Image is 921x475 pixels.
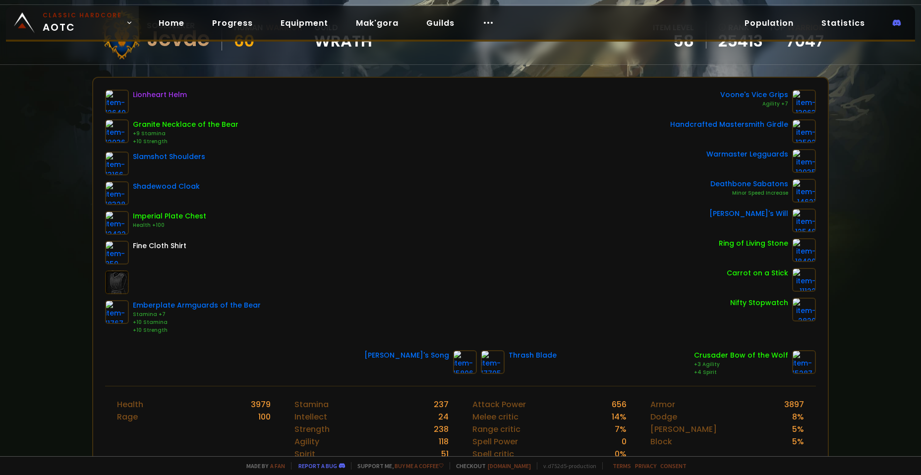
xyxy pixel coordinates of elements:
[258,411,271,423] div: 100
[792,411,804,423] div: 8 %
[650,435,672,448] div: Block
[472,411,518,423] div: Melee critic
[294,435,319,448] div: Agility
[133,211,206,221] div: Imperial Plate Chest
[472,448,514,460] div: Spell critic
[105,152,129,175] img: item-13166
[133,326,261,334] div: +10 Strength
[718,34,763,49] a: 25413
[730,298,788,308] div: Nifty Stopwatch
[438,411,449,423] div: 24
[441,448,449,460] div: 51
[737,13,802,33] a: Population
[133,181,200,192] div: Shadewood Cloak
[615,448,627,460] div: 0 %
[694,369,788,376] div: +4 Spirit
[204,13,261,33] a: Progress
[105,300,129,324] img: item-11767
[694,361,788,369] div: +3 Agility
[650,423,717,435] div: [PERSON_NAME]
[434,398,449,411] div: 237
[294,398,329,411] div: Stamina
[439,435,449,448] div: 118
[792,149,816,173] img: item-12935
[792,179,816,203] img: item-14621
[133,138,238,146] div: +10 Strength
[43,11,122,20] small: Classic Hardcore
[719,238,788,249] div: Ring of Living Stone
[472,435,518,448] div: Spell Power
[709,209,788,219] div: [PERSON_NAME]'s Will
[622,435,627,448] div: 0
[314,21,372,49] div: guild
[694,350,788,361] div: Crusader Bow of the Wolf
[509,350,557,361] div: Thrash Blade
[105,211,129,235] img: item-12422
[348,13,406,33] a: Mak'gora
[434,423,449,435] div: 238
[133,130,238,138] div: +9 Stamina
[133,152,205,162] div: Slamshot Shoulders
[418,13,462,33] a: Guilds
[351,462,444,470] span: Support me,
[792,435,804,448] div: 5 %
[481,350,505,374] img: item-17705
[792,209,816,232] img: item-12548
[613,462,631,470] a: Terms
[133,119,238,130] div: Granite Necklace of the Bear
[298,462,337,470] a: Report a bug
[635,462,656,470] a: Privacy
[710,189,788,197] div: Minor Speed Increase
[792,90,816,113] img: item-13963
[537,462,596,470] span: v. d752d5 - production
[792,350,816,374] img: item-15287
[615,423,627,435] div: 7 %
[117,411,138,423] div: Rage
[706,149,788,159] div: Warmaster Legguards
[612,411,627,423] div: 14 %
[488,462,531,470] a: [DOMAIN_NAME]
[395,462,444,470] a: Buy me a coffee
[151,13,192,33] a: Home
[472,423,520,435] div: Range critic
[314,34,372,49] span: Wrath
[792,238,816,262] img: item-18400
[133,300,261,311] div: Emberplate Armguards of the Bear
[792,119,816,143] img: item-13502
[650,398,675,411] div: Armor
[660,462,687,470] a: Consent
[792,268,816,292] img: item-11122
[792,298,816,321] img: item-2820
[453,350,477,374] img: item-15806
[653,34,694,49] div: 58
[670,119,788,130] div: Handcrafted Mastersmith Girdle
[792,423,804,435] div: 5 %
[6,6,139,40] a: Classic HardcoreAOTC
[270,462,285,470] a: a fan
[294,448,315,460] div: Spirit
[133,241,186,251] div: Fine Cloth Shirt
[472,398,526,411] div: Attack Power
[450,462,531,470] span: Checkout
[251,398,271,411] div: 3979
[105,90,129,113] img: item-12640
[650,411,677,423] div: Dodge
[784,398,804,411] div: 3897
[105,119,129,143] img: item-12036
[133,318,261,326] div: +10 Stamina
[133,90,187,100] div: Lionheart Helm
[240,462,285,470] span: Made by
[273,13,336,33] a: Equipment
[813,13,873,33] a: Statistics
[43,11,122,35] span: AOTC
[105,181,129,205] img: item-18328
[147,32,210,47] div: Jcvde
[727,268,788,278] div: Carrot on a Stick
[612,398,627,411] div: 656
[105,241,129,264] img: item-859
[364,350,449,361] div: [PERSON_NAME]'s Song
[133,311,261,318] div: Stamina +7
[294,423,330,435] div: Strength
[117,398,143,411] div: Health
[294,411,327,423] div: Intellect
